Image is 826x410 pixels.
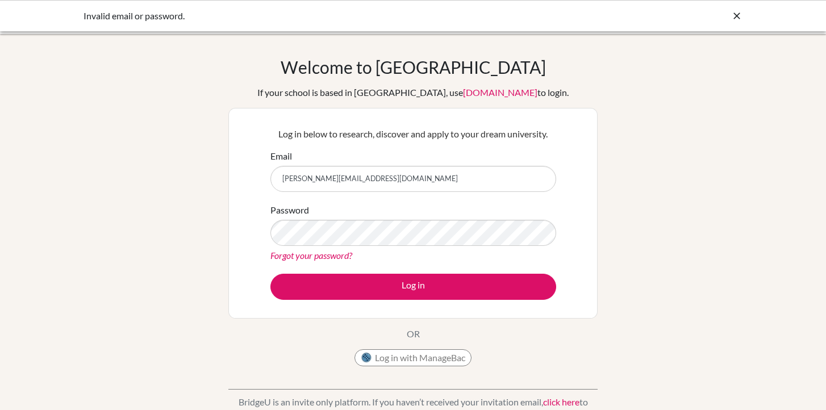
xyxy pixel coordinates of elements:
[270,250,352,261] a: Forgot your password?
[543,396,579,407] a: click here
[270,127,556,141] p: Log in below to research, discover and apply to your dream university.
[270,203,309,217] label: Password
[257,86,569,99] div: If your school is based in [GEOGRAPHIC_DATA], use to login.
[281,57,546,77] h1: Welcome to [GEOGRAPHIC_DATA]
[270,149,292,163] label: Email
[84,9,572,23] div: Invalid email or password.
[354,349,472,366] button: Log in with ManageBac
[407,327,420,341] p: OR
[270,274,556,300] button: Log in
[463,87,537,98] a: [DOMAIN_NAME]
